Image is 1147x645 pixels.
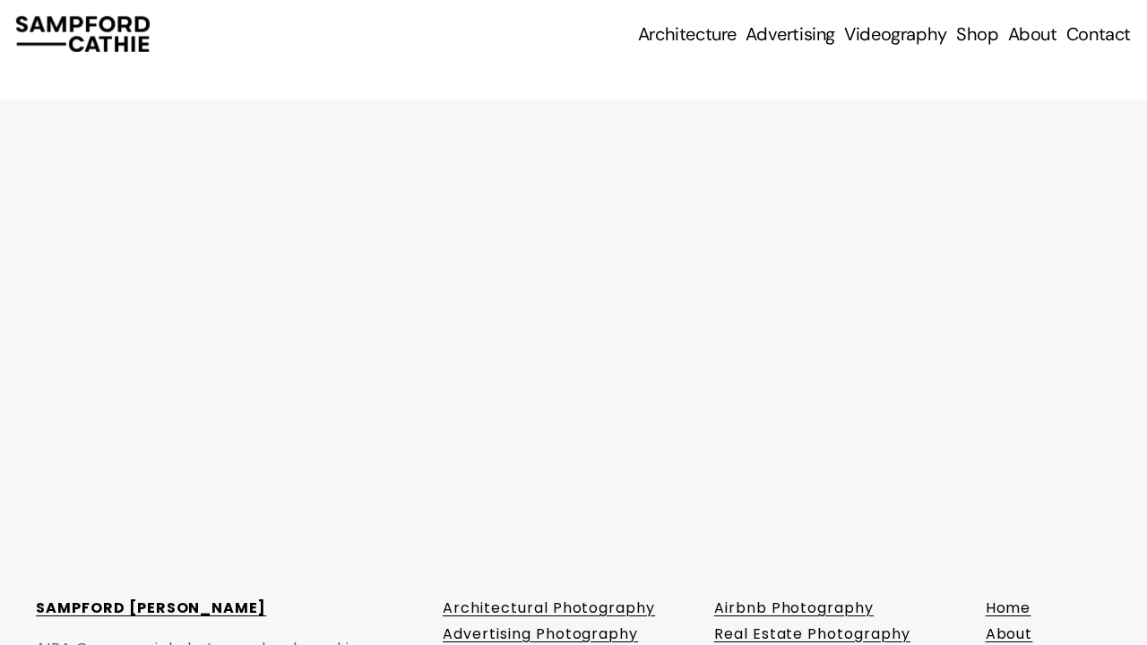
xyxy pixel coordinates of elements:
[986,596,1031,622] a: Home
[638,21,737,47] a: folder dropdown
[36,598,266,618] strong: SAMPFORD [PERSON_NAME]
[443,596,655,622] a: Architectural Photography
[714,596,874,622] a: Airbnb Photography
[1066,21,1131,47] a: Contact
[844,21,947,47] a: Videography
[1008,21,1057,47] a: About
[746,21,835,47] a: folder dropdown
[638,23,737,45] span: Architecture
[956,21,998,47] a: Shop
[36,596,266,622] a: SAMPFORD [PERSON_NAME]
[16,16,150,52] img: Sampford Cathie Photo + Video
[746,23,835,45] span: Advertising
